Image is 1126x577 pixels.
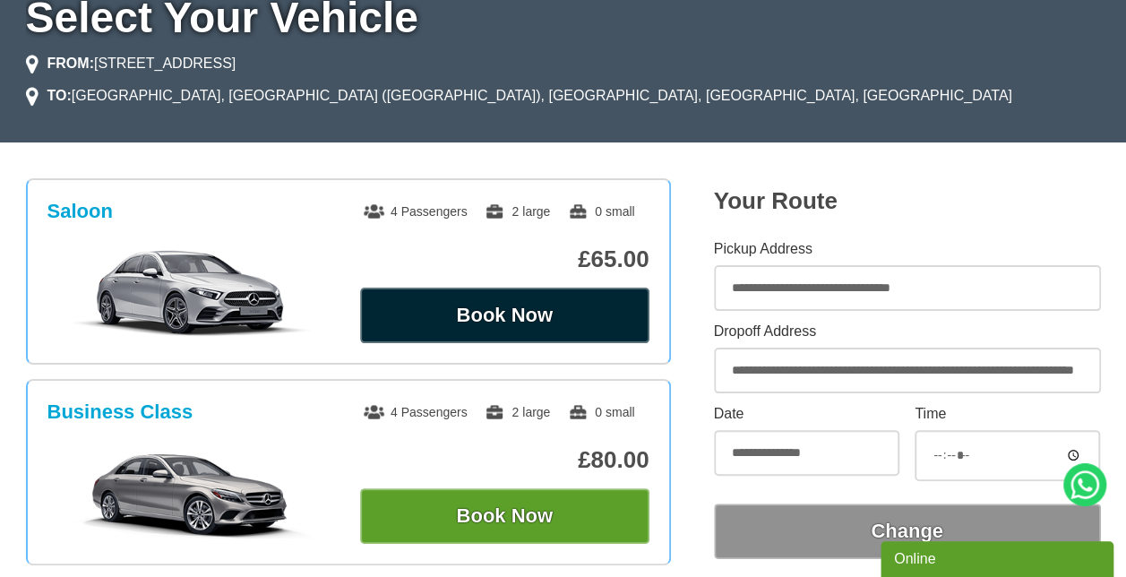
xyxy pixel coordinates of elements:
[364,405,468,419] span: 4 Passengers
[485,204,550,219] span: 2 large
[568,405,634,419] span: 0 small
[881,538,1117,577] iframe: chat widget
[56,248,326,338] img: Saloon
[714,187,1101,215] h2: Your Route
[714,324,1101,339] label: Dropoff Address
[568,204,634,219] span: 0 small
[26,53,236,74] li: [STREET_ADDRESS]
[47,56,94,71] strong: FROM:
[360,488,649,544] button: Book Now
[360,446,649,474] p: £80.00
[56,449,326,538] img: Business Class
[364,204,468,219] span: 4 Passengers
[915,407,1100,421] label: Time
[47,88,72,103] strong: TO:
[47,400,193,424] h3: Business Class
[47,200,113,223] h3: Saloon
[26,85,1012,107] li: [GEOGRAPHIC_DATA], [GEOGRAPHIC_DATA] ([GEOGRAPHIC_DATA]), [GEOGRAPHIC_DATA], [GEOGRAPHIC_DATA], [...
[485,405,550,419] span: 2 large
[714,407,899,421] label: Date
[714,242,1101,256] label: Pickup Address
[714,504,1101,559] button: Change
[360,245,649,273] p: £65.00
[360,288,649,343] button: Book Now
